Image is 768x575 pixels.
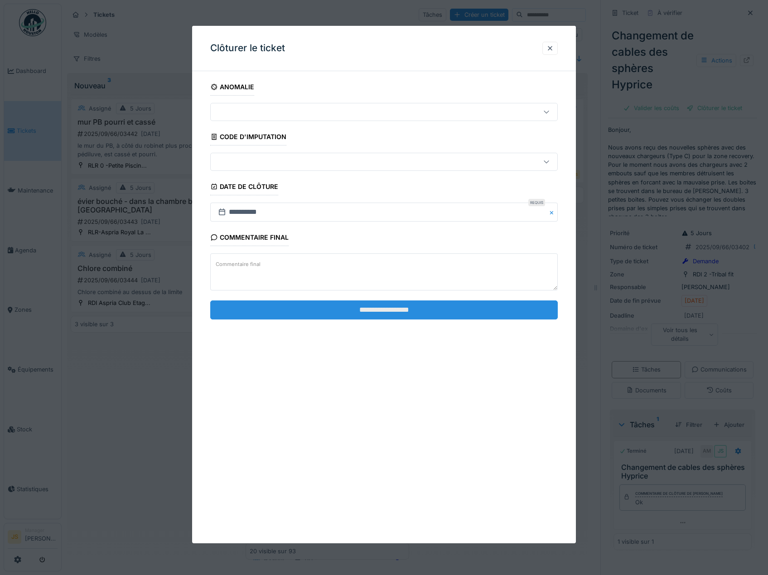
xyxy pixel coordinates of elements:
label: Commentaire final [214,259,262,270]
div: Date de clôture [210,180,279,195]
div: Commentaire final [210,231,289,246]
h3: Clôturer le ticket [210,43,285,54]
button: Close [548,203,558,222]
div: Anomalie [210,80,255,96]
div: Requis [528,199,545,206]
div: Code d'imputation [210,130,287,145]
